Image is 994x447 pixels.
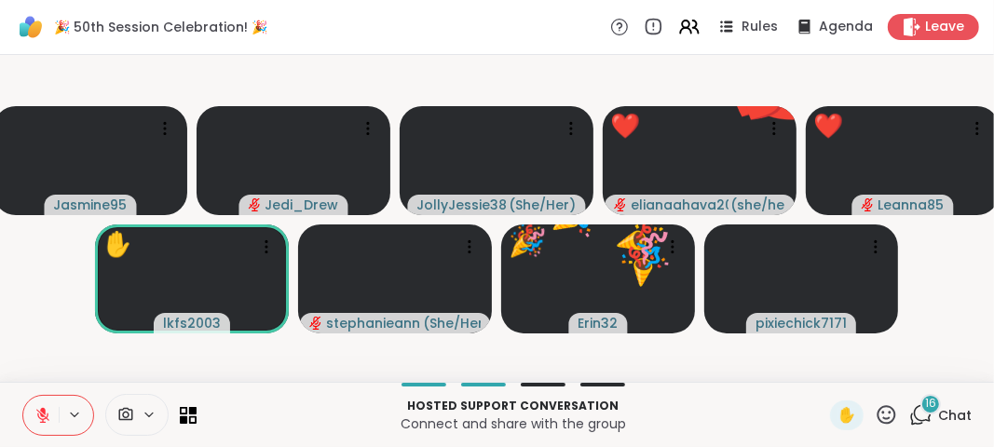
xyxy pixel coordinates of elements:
div: ✋ [102,226,132,263]
span: Chat [938,406,972,425]
span: stephanieann90 [326,314,421,332]
span: Leave [925,18,964,36]
span: lkfs2003 [163,314,221,332]
span: audio-muted [309,317,322,330]
p: Hosted support conversation [208,398,819,414]
span: Rules [742,18,778,36]
span: Erin32 [579,314,619,332]
span: 16 [925,396,936,412]
span: pixiechick7171 [756,314,847,332]
span: ( she/her ) [730,196,784,214]
p: Connect and share with the group [208,414,819,433]
span: Agenda [819,18,873,36]
span: Jasmine95 [54,196,128,214]
img: ShareWell Logomark [15,11,47,43]
button: 🎉 [595,213,692,310]
div: ❤️ [813,108,843,144]
span: Leanna85 [878,196,945,214]
span: ( She/Her ) [510,196,577,214]
button: 🎉 [499,209,560,269]
span: 🎉 50th Session Celebration! 🎉 [54,18,267,36]
span: Jedi_Drew [266,196,339,214]
span: audio-muted [862,198,875,211]
span: ✋ [837,404,856,427]
span: elianaahava2022 [631,196,728,214]
span: ( She/Her ) [423,314,481,332]
span: audio-muted [614,198,627,211]
span: audio-muted [249,198,262,211]
div: ❤️ [610,108,640,144]
span: JollyJessie38 [417,196,508,214]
